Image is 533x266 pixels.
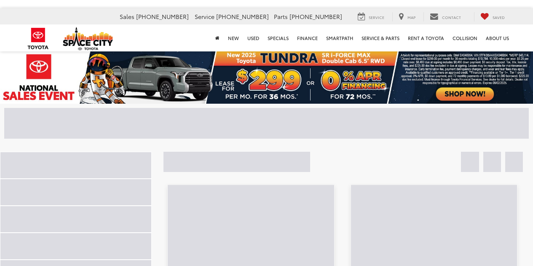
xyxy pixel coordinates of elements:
[493,14,505,20] span: Saved
[274,12,288,21] span: Parts
[423,12,467,21] a: Contact
[404,24,448,51] a: Rent a Toyota
[195,12,214,21] span: Service
[392,12,422,21] a: Map
[351,12,391,21] a: Service
[407,14,415,20] span: Map
[63,27,113,50] img: Space City Toyota
[442,14,461,20] span: Contact
[211,24,224,51] a: Home
[22,25,54,52] img: Toyota
[357,24,404,51] a: Service & Parts
[369,14,384,20] span: Service
[322,24,357,51] a: SmartPath
[216,12,269,21] span: [PHONE_NUMBER]
[448,24,482,51] a: Collision
[293,24,322,51] a: Finance
[243,24,263,51] a: Used
[474,12,511,21] a: My Saved Vehicles
[263,24,293,51] a: Specials
[289,12,342,21] span: [PHONE_NUMBER]
[482,24,513,51] a: About Us
[224,24,243,51] a: New
[120,12,134,21] span: Sales
[136,12,189,21] span: [PHONE_NUMBER]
